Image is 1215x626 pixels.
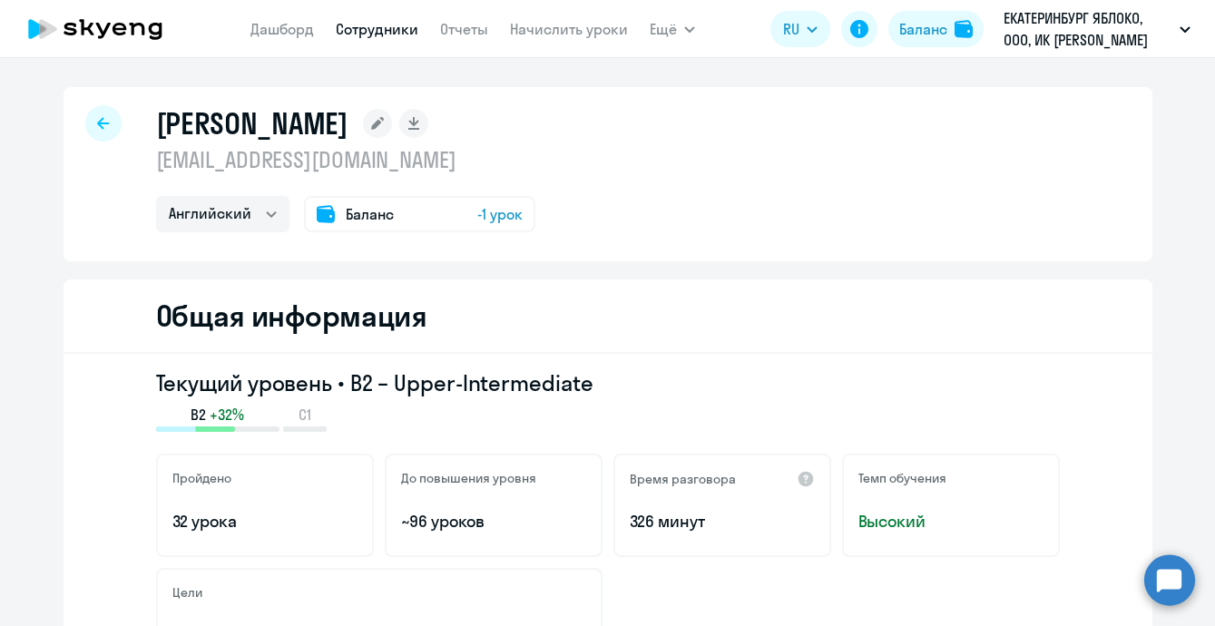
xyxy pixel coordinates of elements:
div: Баланс [899,18,947,40]
span: C1 [299,405,311,425]
h3: Текущий уровень • B2 – Upper-Intermediate [156,368,1060,397]
span: +32% [210,405,244,425]
h5: Темп обучения [858,470,946,486]
span: Баланс [346,203,394,225]
span: -1 урок [477,203,523,225]
button: ЕКАТЕРИНБУРГ ЯБЛОКО, ООО, ИК [PERSON_NAME] Соцпакет [995,7,1200,51]
h5: Пройдено [172,470,231,486]
span: RU [783,18,799,40]
p: [EMAIL_ADDRESS][DOMAIN_NAME] [156,145,535,174]
a: Сотрудники [336,20,418,38]
span: Высокий [858,510,1044,533]
a: Отчеты [440,20,488,38]
button: RU [770,11,830,47]
a: Начислить уроки [510,20,628,38]
span: B2 [191,405,206,425]
h5: Цели [172,584,202,601]
h5: Время разговора [630,471,736,487]
button: Балансbalance [888,11,984,47]
p: ЕКАТЕРИНБУРГ ЯБЛОКО, ООО, ИК [PERSON_NAME] Соцпакет [1004,7,1172,51]
h2: Общая информация [156,298,427,334]
a: Дашборд [250,20,314,38]
h1: [PERSON_NAME] [156,105,348,142]
h5: До повышения уровня [401,470,536,486]
p: ~96 уроков [401,510,586,533]
span: Ещё [650,18,677,40]
p: 32 урока [172,510,358,533]
p: 326 минут [630,510,815,533]
img: balance [955,20,973,38]
button: Ещё [650,11,695,47]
